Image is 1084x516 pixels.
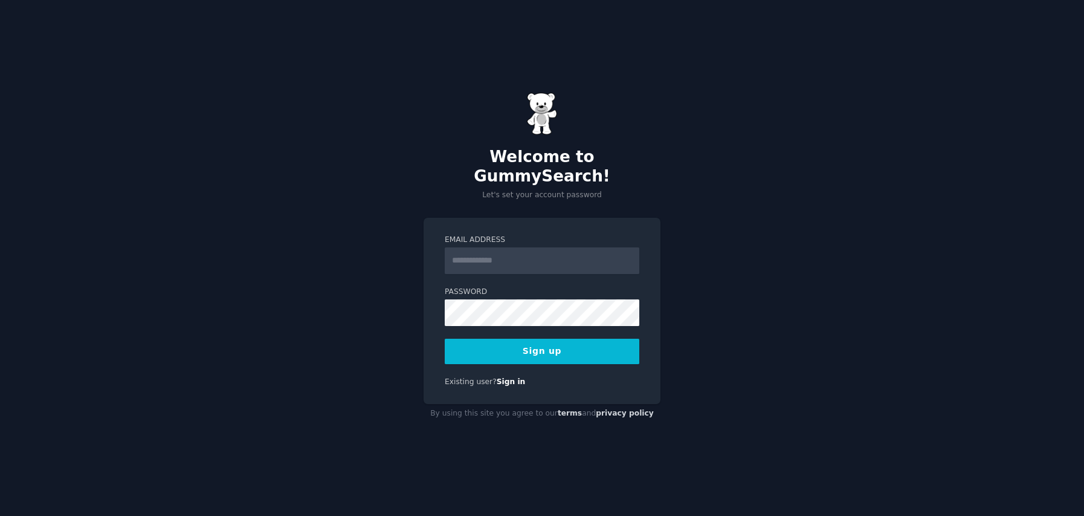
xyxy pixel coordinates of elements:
h2: Welcome to GummySearch! [424,148,660,186]
span: Existing user? [445,377,497,386]
a: terms [558,409,582,417]
div: By using this site you agree to our and [424,404,660,423]
a: Sign in [497,377,526,386]
img: Gummy Bear [527,93,557,135]
p: Let's set your account password [424,190,660,201]
button: Sign up [445,339,639,364]
label: Email Address [445,235,639,246]
a: privacy policy [596,409,654,417]
label: Password [445,287,639,298]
